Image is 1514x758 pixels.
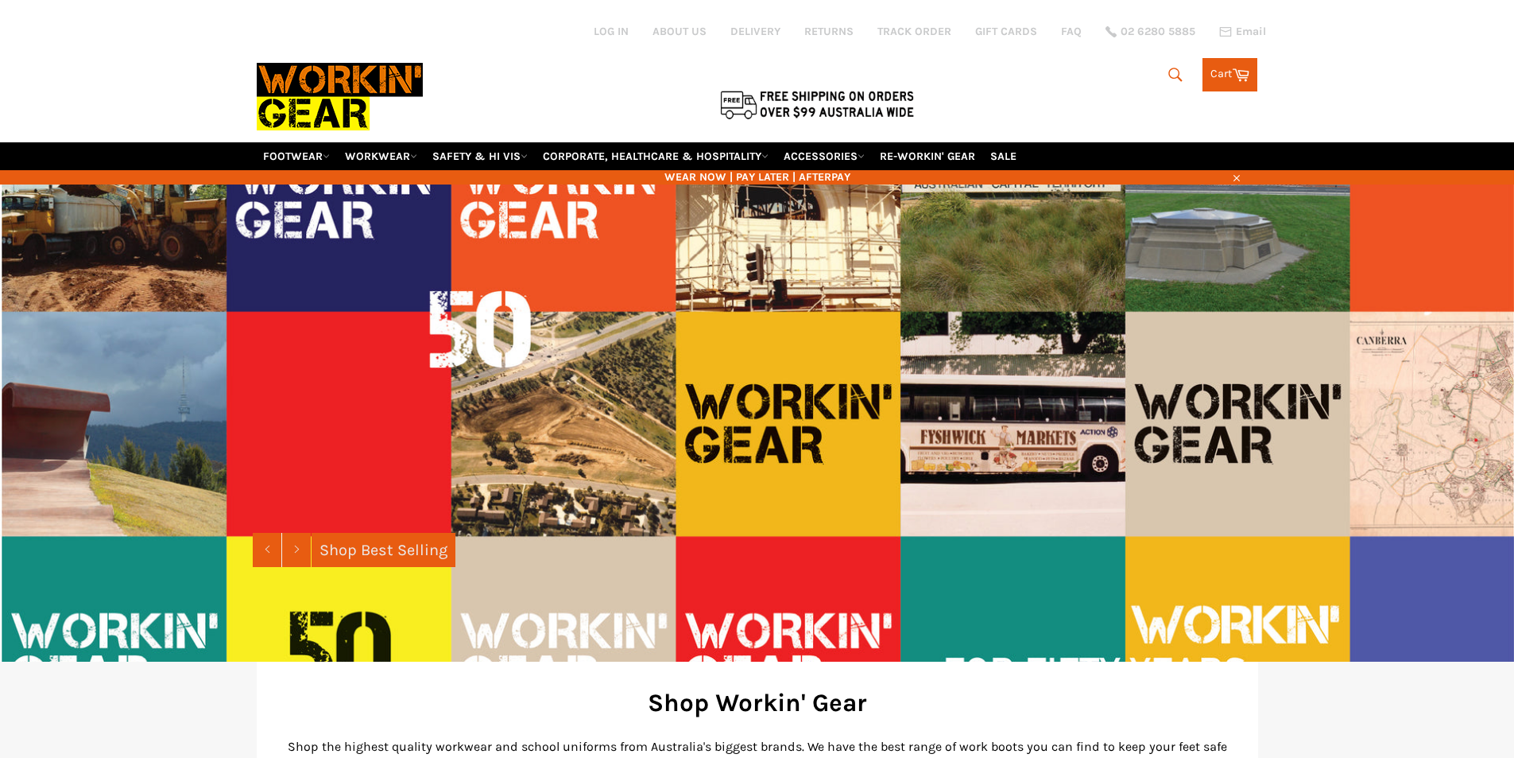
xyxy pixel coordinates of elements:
span: Email [1236,26,1266,37]
a: DELIVERY [730,24,780,39]
a: Email [1219,25,1266,38]
a: RETURNS [804,24,854,39]
a: 02 6280 5885 [1105,26,1195,37]
a: Cart [1202,58,1257,91]
a: Log in [594,25,629,38]
h2: Shop Workin' Gear [281,686,1234,720]
a: SALE [984,142,1023,170]
img: Workin Gear leaders in Workwear, Safety Boots, PPE, Uniforms. Australia's No.1 in Workwear [257,52,423,142]
a: CORPORATE, HEALTHCARE & HOSPITALITY [536,142,775,170]
a: ACCESSORIES [777,142,871,170]
a: FOOTWEAR [257,142,336,170]
a: Shop Best Selling [312,533,455,567]
a: WORKWEAR [339,142,424,170]
a: RE-WORKIN' GEAR [873,142,982,170]
span: WEAR NOW | PAY LATER | AFTERPAY [257,169,1258,185]
img: Flat $9.95 shipping Australia wide [718,87,916,121]
a: SAFETY & HI VIS [426,142,534,170]
a: ABOUT US [652,24,707,39]
a: GIFT CARDS [975,24,1037,39]
span: 02 6280 5885 [1121,26,1195,37]
a: FAQ [1061,24,1082,39]
a: TRACK ORDER [877,24,951,39]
